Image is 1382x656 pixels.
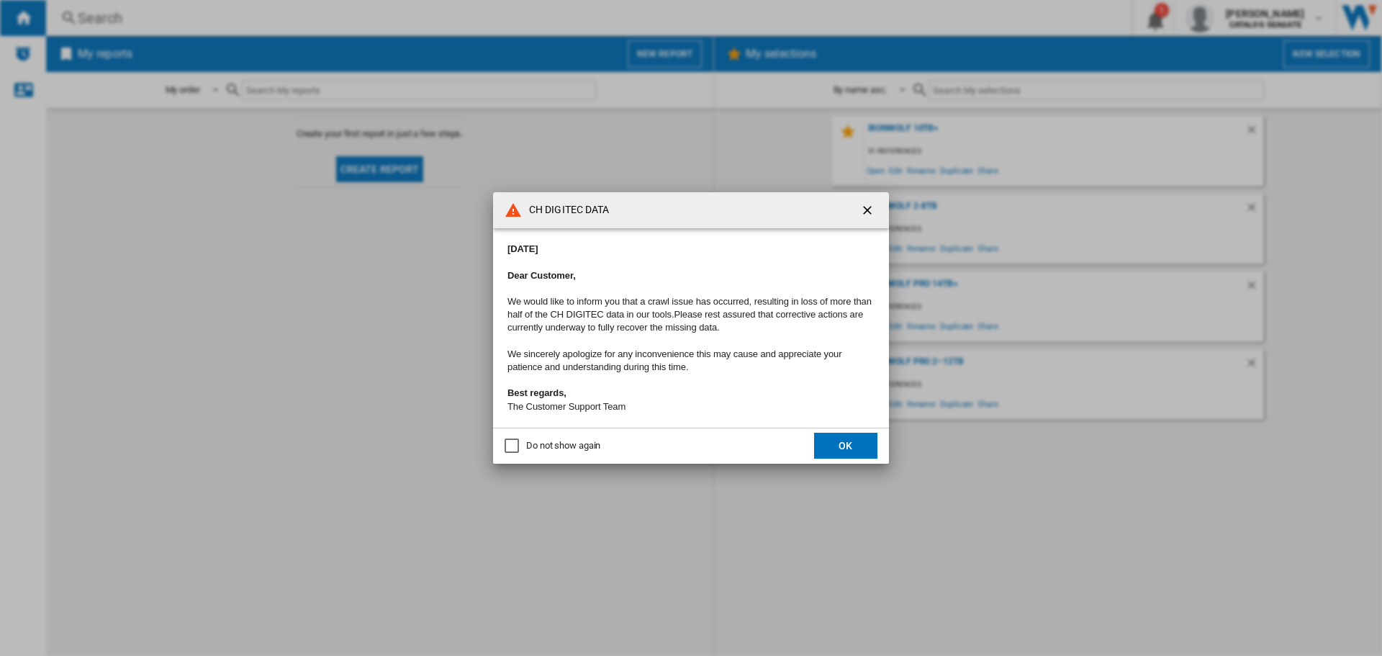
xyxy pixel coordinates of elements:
[854,196,883,225] button: getI18NText('BUTTONS.CLOSE_DIALOG')
[507,349,841,372] font: We sincerely apologize for any inconvenience this may cause and appreciate your patience and unde...
[507,387,566,398] b: Best regards,
[507,270,576,281] b: Dear Customer,
[814,433,877,459] button: OK
[507,401,625,412] font: The Customer Support Team
[507,243,538,254] b: [DATE]
[507,296,872,320] span: We would like to inform you that a crawl issue has occurred, resulting in loss of more than half ...
[860,203,877,220] ng-md-icon: getI18NText('BUTTONS.CLOSE_DIALOG')
[522,203,610,217] h4: CH DIGITEC DATA
[507,309,863,333] span: Please rest assured that corrective actions are currently underway to fully recover the missing d...
[505,439,600,453] md-checkbox: Do not show again
[526,439,600,452] div: Do not show again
